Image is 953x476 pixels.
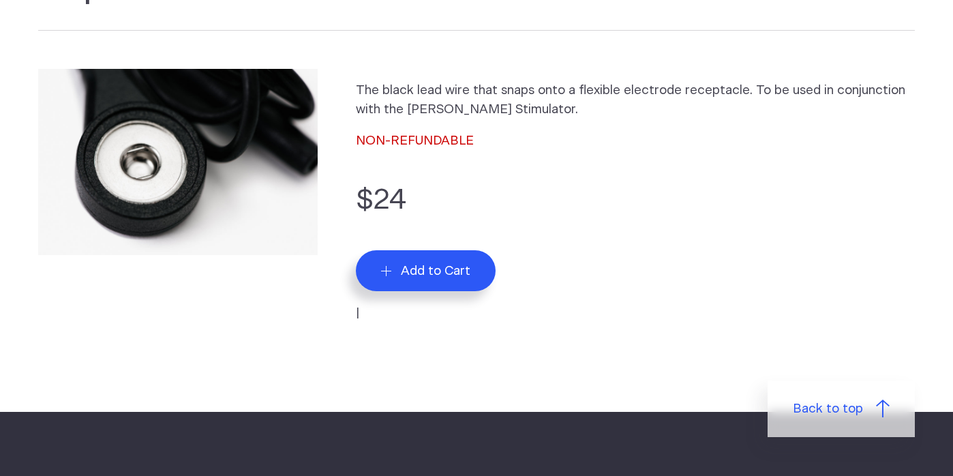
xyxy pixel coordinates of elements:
[768,381,915,438] a: Back to top
[401,263,470,279] span: Add to Cart
[356,179,915,323] form: |
[356,134,474,147] span: NON-REFUNDABLE
[356,179,915,222] p: $24
[38,69,318,255] img: Replacement Black Lead Wire
[793,400,863,419] span: Back to top
[356,250,496,291] button: Add to Cart
[356,81,912,119] p: The black lead wire that snaps onto a flexible electrode receptacle. To be used in conjunction wi...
